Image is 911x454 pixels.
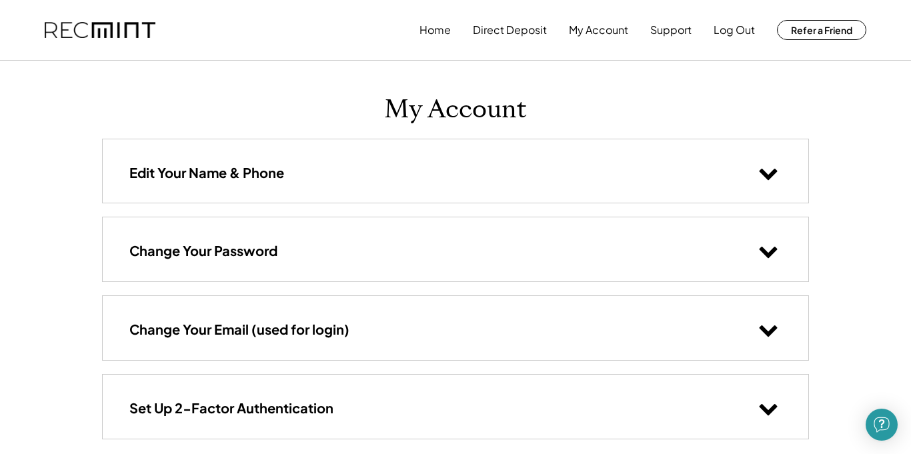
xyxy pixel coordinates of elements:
button: Log Out [714,17,755,43]
h3: Change Your Password [129,242,277,259]
button: Direct Deposit [473,17,547,43]
h3: Change Your Email (used for login) [129,321,349,338]
h3: Set Up 2-Factor Authentication [129,399,333,417]
img: recmint-logotype%403x.png [45,22,155,39]
div: Open Intercom Messenger [866,409,898,441]
h1: My Account [384,94,527,125]
button: Refer a Friend [777,20,866,40]
button: My Account [569,17,628,43]
button: Home [419,17,451,43]
h3: Edit Your Name & Phone [129,164,284,181]
button: Support [650,17,692,43]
